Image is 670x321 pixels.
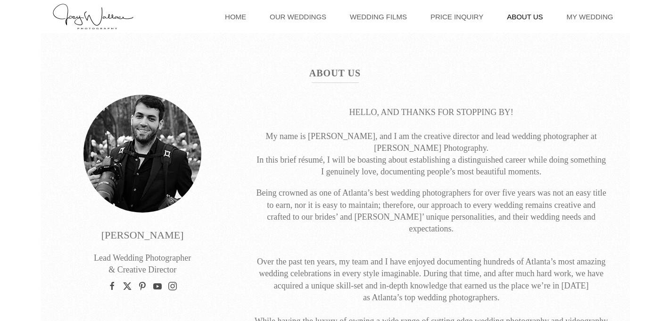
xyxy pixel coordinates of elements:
[255,187,608,235] p: Being crowned as one of Atlanta’s best wedding photographers for over five years was not an easy ...
[83,95,201,213] img: Joey Wallace Atlanta Wedding Photographer
[255,107,608,178] p: HELLO, AND THANKS FOR STOPPING BY! My name is [PERSON_NAME], and I am the creative director and l...
[52,228,233,243] p: [PERSON_NAME]
[309,68,361,78] strong: About Us
[52,252,233,276] p: Lead Wedding Photographer & Creative Director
